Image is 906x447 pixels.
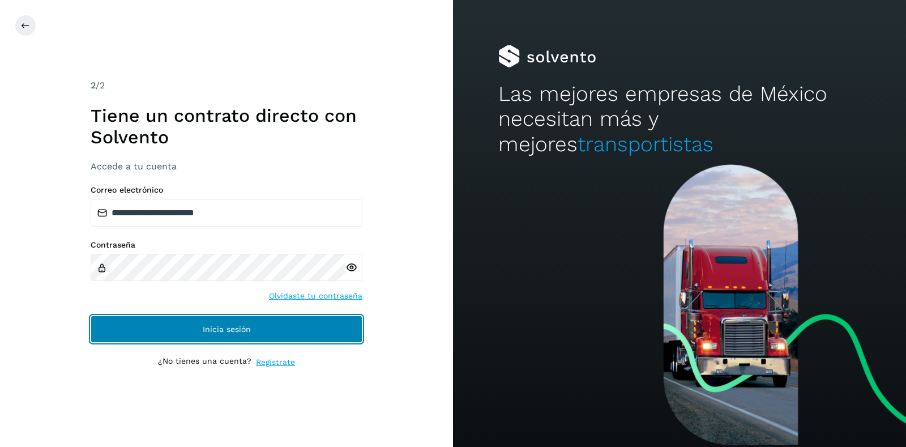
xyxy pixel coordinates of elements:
[498,82,861,157] h2: Las mejores empresas de México necesitan más y mejores
[578,132,713,156] span: transportistas
[91,185,362,195] label: Correo electrónico
[91,79,362,92] div: /2
[203,325,251,333] span: Inicia sesión
[269,290,362,302] a: Olvidaste tu contraseña
[91,105,362,148] h1: Tiene un contrato directo con Solvento
[91,80,96,91] span: 2
[91,240,362,250] label: Contraseña
[91,316,362,343] button: Inicia sesión
[158,356,251,368] p: ¿No tienes una cuenta?
[91,161,362,172] h3: Accede a tu cuenta
[256,356,295,368] a: Regístrate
